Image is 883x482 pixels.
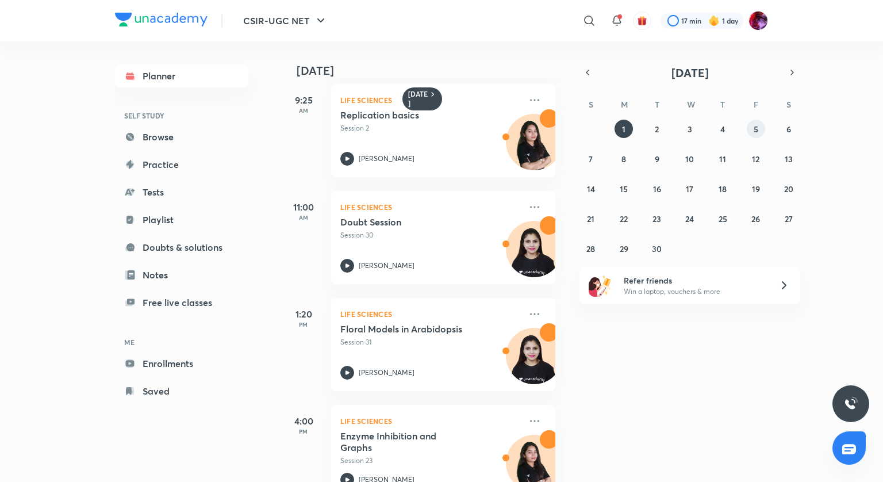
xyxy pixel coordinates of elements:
[281,200,327,214] h5: 11:00
[506,227,562,282] img: Avatar
[115,106,248,125] h6: SELF STUDY
[713,150,732,168] button: September 11, 2025
[648,239,666,258] button: September 30, 2025
[359,154,414,164] p: [PERSON_NAME]
[655,124,659,135] abbr: September 2, 2025
[115,153,248,176] a: Practice
[115,64,248,87] a: Planner
[671,65,709,81] span: [DATE]
[719,213,727,224] abbr: September 25, 2025
[115,236,248,259] a: Doubts & solutions
[681,179,699,198] button: September 17, 2025
[340,216,483,228] h5: Doubt Session
[719,183,727,194] abbr: September 18, 2025
[784,183,793,194] abbr: September 20, 2025
[589,99,593,110] abbr: Sunday
[751,213,760,224] abbr: September 26, 2025
[786,99,791,110] abbr: Saturday
[653,183,661,194] abbr: September 16, 2025
[780,150,798,168] button: September 13, 2025
[685,154,694,165] abbr: September 10, 2025
[115,13,208,26] img: Company Logo
[713,209,732,228] button: September 25, 2025
[506,334,562,389] img: Avatar
[652,213,661,224] abbr: September 23, 2025
[747,150,765,168] button: September 12, 2025
[620,243,628,254] abbr: September 29, 2025
[615,209,633,228] button: September 22, 2025
[115,352,248,375] a: Enrollments
[719,154,726,165] abbr: September 11, 2025
[340,230,521,240] p: Session 30
[844,397,858,411] img: ttu
[115,208,248,231] a: Playlist
[747,179,765,198] button: September 19, 2025
[281,93,327,107] h5: 9:25
[681,120,699,138] button: September 3, 2025
[340,109,483,121] h5: Replication basics
[587,213,594,224] abbr: September 21, 2025
[686,183,693,194] abbr: September 17, 2025
[506,120,562,175] img: Avatar
[589,274,612,297] img: referral
[648,150,666,168] button: September 9, 2025
[587,183,595,194] abbr: September 14, 2025
[688,124,692,135] abbr: September 3, 2025
[340,414,521,428] p: Life Sciences
[340,323,483,335] h5: Floral Models in Arabidopsis
[637,16,647,26] img: avatar
[115,181,248,204] a: Tests
[633,12,651,30] button: avatar
[621,99,628,110] abbr: Monday
[648,120,666,138] button: September 2, 2025
[754,124,758,135] abbr: September 5, 2025
[582,150,600,168] button: September 7, 2025
[720,124,725,135] abbr: September 4, 2025
[652,243,662,254] abbr: September 30, 2025
[281,428,327,435] p: PM
[780,209,798,228] button: September 27, 2025
[340,93,521,107] p: Life Sciences
[586,243,595,254] abbr: September 28, 2025
[115,263,248,286] a: Notes
[752,154,759,165] abbr: September 12, 2025
[589,154,593,165] abbr: September 7, 2025
[340,123,521,133] p: Session 2
[681,150,699,168] button: September 10, 2025
[655,99,659,110] abbr: Tuesday
[297,64,567,78] h4: [DATE]
[648,209,666,228] button: September 23, 2025
[615,239,633,258] button: September 29, 2025
[340,456,521,466] p: Session 23
[359,368,414,378] p: [PERSON_NAME]
[780,179,798,198] button: September 20, 2025
[622,124,625,135] abbr: September 1, 2025
[754,99,758,110] abbr: Friday
[281,414,327,428] h5: 4:00
[713,120,732,138] button: September 4, 2025
[708,15,720,26] img: streak
[408,90,428,108] h6: [DATE]
[785,154,793,165] abbr: September 13, 2025
[582,239,600,258] button: September 28, 2025
[615,179,633,198] button: September 15, 2025
[281,321,327,328] p: PM
[648,179,666,198] button: September 16, 2025
[615,120,633,138] button: September 1, 2025
[752,183,760,194] abbr: September 19, 2025
[655,154,659,165] abbr: September 9, 2025
[340,307,521,321] p: Life Sciences
[720,99,725,110] abbr: Thursday
[340,200,521,214] p: Life Sciences
[615,150,633,168] button: September 8, 2025
[780,120,798,138] button: September 6, 2025
[687,99,695,110] abbr: Wednesday
[359,261,414,271] p: [PERSON_NAME]
[281,307,327,321] h5: 1:20
[596,64,784,81] button: [DATE]
[115,380,248,403] a: Saved
[115,291,248,314] a: Free live classes
[685,213,694,224] abbr: September 24, 2025
[115,332,248,352] h6: ME
[748,11,768,30] img: Bidhu Bhushan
